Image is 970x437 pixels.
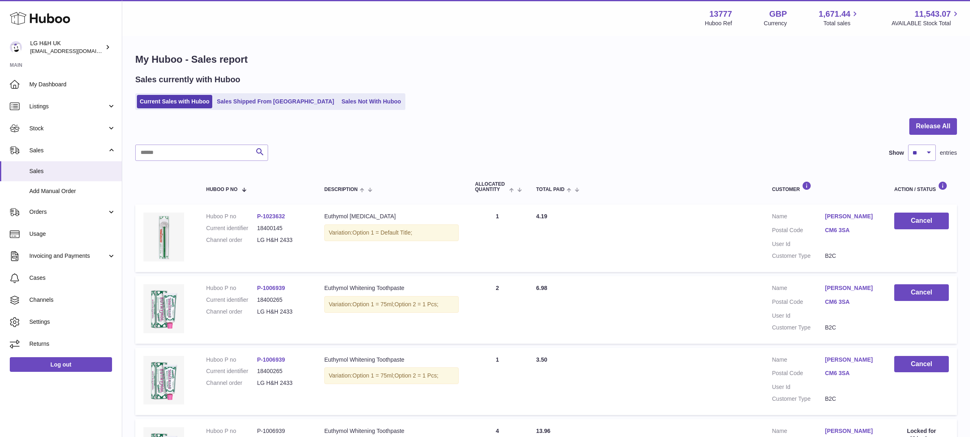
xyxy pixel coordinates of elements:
[324,356,459,364] div: Euthymol Whitening Toothpaste
[467,348,528,415] td: 1
[214,95,337,108] a: Sales Shipped From [GEOGRAPHIC_DATA]
[257,285,285,291] a: P-1006939
[772,356,825,366] dt: Name
[909,118,957,135] button: Release All
[819,9,860,27] a: 1,671.44 Total sales
[825,252,878,260] dd: B2C
[772,252,825,260] dt: Customer Type
[29,147,107,154] span: Sales
[324,427,459,435] div: Euthymol Whitening Toothpaste
[394,301,438,307] span: Option 2 = 1 Pcs;
[891,9,960,27] a: 11,543.07 AVAILABLE Stock Total
[29,208,107,216] span: Orders
[894,181,949,192] div: Action / Status
[206,308,257,316] dt: Channel order
[257,236,308,244] dd: LG H&H 2433
[772,324,825,332] dt: Customer Type
[825,226,878,234] a: CM6 3SA
[475,182,507,192] span: ALLOCATED Quantity
[825,356,878,364] a: [PERSON_NAME]
[823,20,860,27] span: Total sales
[536,356,547,363] span: 3.50
[352,229,412,236] span: Option 1 = Default Title;
[324,367,459,384] div: Variation:
[257,367,308,375] dd: 18400265
[257,427,308,435] dd: P-1006939
[137,95,212,108] a: Current Sales with Huboo
[915,9,951,20] span: 11,543.07
[772,181,878,192] div: Customer
[206,296,257,304] dt: Current identifier
[257,308,308,316] dd: LG H&H 2433
[772,240,825,248] dt: User Id
[769,9,787,20] strong: GBP
[709,9,732,20] strong: 13777
[10,41,22,53] img: veechen@lghnh.co.uk
[206,187,238,192] span: Huboo P no
[891,20,960,27] span: AVAILABLE Stock Total
[940,149,957,157] span: entries
[29,103,107,110] span: Listings
[772,213,825,222] dt: Name
[206,379,257,387] dt: Channel order
[536,428,550,434] span: 13.96
[206,356,257,364] dt: Huboo P no
[143,213,184,261] img: Euthymol_Tongue_Cleaner-Image-4.webp
[30,40,103,55] div: LG H&H UK
[467,276,528,344] td: 2
[705,20,732,27] div: Huboo Ref
[206,427,257,435] dt: Huboo P no
[206,213,257,220] dt: Huboo P no
[257,379,308,387] dd: LG H&H 2433
[257,296,308,304] dd: 18400265
[29,296,116,304] span: Channels
[143,284,184,333] img: whitening-toothpaste.webp
[135,74,240,85] h2: Sales currently with Huboo
[825,324,878,332] dd: B2C
[324,296,459,313] div: Variation:
[257,356,285,363] a: P-1006939
[206,224,257,232] dt: Current identifier
[29,125,107,132] span: Stock
[894,213,949,229] button: Cancel
[772,395,825,403] dt: Customer Type
[339,95,404,108] a: Sales Not With Huboo
[29,187,116,195] span: Add Manual Order
[825,298,878,306] a: CM6 3SA
[324,284,459,292] div: Euthymol Whitening Toothpaste
[772,369,825,379] dt: Postal Code
[894,356,949,373] button: Cancel
[772,298,825,308] dt: Postal Code
[536,187,565,192] span: Total paid
[29,81,116,88] span: My Dashboard
[772,226,825,236] dt: Postal Code
[825,213,878,220] a: [PERSON_NAME]
[352,301,394,307] span: Option 1 = 75ml;
[467,204,528,272] td: 1
[536,285,547,291] span: 6.98
[143,356,184,405] img: whitening-toothpaste.webp
[10,357,112,372] a: Log out
[257,213,285,220] a: P-1023632
[29,167,116,175] span: Sales
[819,9,851,20] span: 1,671.44
[30,48,120,54] span: [EMAIL_ADDRESS][DOMAIN_NAME]
[324,187,358,192] span: Description
[772,427,825,437] dt: Name
[772,284,825,294] dt: Name
[206,284,257,292] dt: Huboo P no
[894,284,949,301] button: Cancel
[29,252,107,260] span: Invoicing and Payments
[29,318,116,326] span: Settings
[825,395,878,403] dd: B2C
[29,274,116,282] span: Cases
[764,20,787,27] div: Currency
[889,149,904,157] label: Show
[324,224,459,241] div: Variation:
[206,236,257,244] dt: Channel order
[257,224,308,232] dd: 18400145
[772,312,825,320] dt: User Id
[135,53,957,66] h1: My Huboo - Sales report
[324,213,459,220] div: Euthymol [MEDICAL_DATA]
[29,230,116,238] span: Usage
